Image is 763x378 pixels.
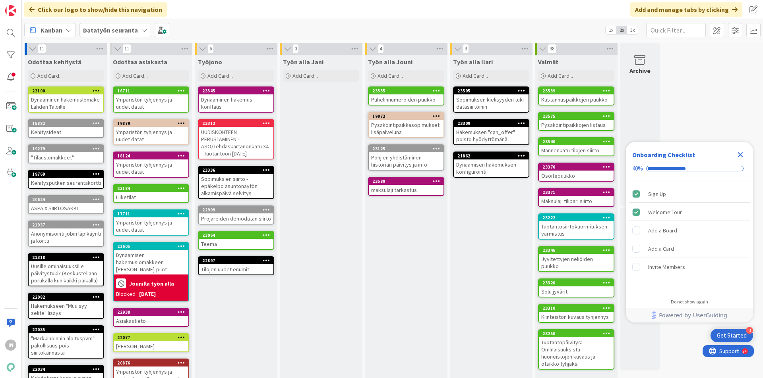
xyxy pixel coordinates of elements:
span: 11 [37,44,46,54]
div: 19279 [32,146,103,152]
div: 21862 [454,152,529,159]
div: 22082Hakemukseen "Muu syy selite" lisäys [29,294,103,318]
a: 15882Kehitysideat [28,119,104,138]
div: 23310 [542,305,614,311]
div: 20624 [29,196,103,203]
div: 19769 [32,171,103,177]
a: 23371Maksulaji tilipari siirto [538,188,614,207]
div: 21318 [29,254,103,261]
div: Tuotantosiirtokuormituksen varmistus [539,221,614,239]
div: 23250 [539,330,614,337]
div: 16711Ympäristön tyhjennys ja uudet datat [114,87,188,112]
div: 22909 [202,207,273,213]
div: 19879 [117,121,188,126]
a: 23539Kustannuspaikkojen puukko [538,86,614,106]
div: 23250Tuotantopäivitys: Ominaisuuksista huoneistojen kuvaus ja otsikko tyhjäksi [539,330,614,369]
div: Checklist items [626,182,753,294]
div: 23346Jyvitettyjen neliöiden puukko [539,247,614,271]
div: Mannenkatu tilojen siirto [539,145,614,155]
span: Odottaa asiakasta [113,58,167,66]
a: 23589maksulaji tarkastus [368,177,444,196]
div: 23125 [372,146,443,152]
span: Odottaa kehitystä [28,58,81,66]
div: 22938Asiakastieto [114,309,188,326]
div: 23222 [539,214,614,221]
span: Työjono [198,58,222,66]
a: 23346Jyvitettyjen neliöiden puukko [538,246,614,272]
img: Visit kanbanzone.com [5,5,16,16]
div: 21605 [114,243,188,250]
div: 23125Pohjien yhdistäminen historian päivitys ja info [369,145,443,170]
div: 23539Kustannuspaikkojen puukko [539,87,614,105]
div: 23545 [202,88,273,94]
div: Sopimuksen kielisyyden tuki datasiirtoihin [454,94,529,112]
a: 22082Hakemukseen "Muu syy selite" lisäys [28,293,104,319]
span: 0 [292,44,299,54]
span: Add Card... [463,72,488,79]
a: 17711Ympäristön tyhjennys ja uudet datat [113,209,189,236]
div: 20876 [117,360,188,366]
a: 19972Pysäköintipaikkasopimukset lisäpalveluna [368,112,444,138]
div: Kustannuspaikkojen puukko [539,94,614,105]
div: Uusille ominaisuuksille päivitystuki? (Keskustellaan porukalla kun kaikki paikalla) [29,261,103,286]
div: 19972 [369,113,443,120]
div: "Markkinoinnin aloituspvm" pakollisuus pois siirtokannasta [29,333,103,358]
div: Maksulaji tilipari siirto [539,196,614,206]
div: 21937 [29,221,103,228]
div: 22909Projareiden demodatan siirto [199,206,273,224]
div: 23310 [539,305,614,312]
div: Welcome Tour is complete. [629,203,750,221]
div: 21318Uusille ominaisuuksille päivitystuki? (Keskustellaan porukalla kun kaikki paikalla) [29,254,103,286]
div: Liiketilat [114,192,188,202]
div: 21862Dynaamisen hakemuksen konfigurointi [454,152,529,177]
div: 19879 [114,120,188,127]
div: Invite Members [648,262,685,272]
div: 23309Hakemuksen "can_offer" poisto hyödyttömänä [454,120,529,144]
div: 18124Ympäristön tyhjennys ja uudet datat [114,152,188,177]
div: Pohjien yhdistäminen historian päivitys ja info [369,152,443,170]
div: 17711Ympäristön tyhjennys ja uudet datat [114,210,188,235]
div: 15882 [32,121,103,126]
div: 18124 [114,152,188,159]
span: 2x [616,26,627,34]
div: 23100 [29,87,103,94]
div: 23371 [542,190,614,195]
div: Footer [626,308,753,322]
div: 23371 [539,189,614,196]
a: 23250Tuotantopäivitys: Ominaisuuksista huoneistojen kuvaus ja otsikko tyhjäksi [538,329,614,370]
div: Ympäristön tyhjennys ja uudet datat [114,159,188,177]
div: 23589maksulaji tarkastus [369,178,443,195]
div: 21605 [117,244,188,249]
div: 23336 [202,167,273,173]
a: 23064Teema [198,231,274,250]
div: ASPA X SIIRTOSAKKI [29,203,103,213]
div: 23064 [199,232,273,239]
div: 40% [632,165,643,172]
div: Onboarding Checklist [632,150,695,159]
div: 23346 [539,247,614,254]
div: 23100 [32,88,103,94]
a: 23125Pohjien yhdistäminen historian päivitys ja info [368,144,444,171]
span: Add Card... [122,72,148,79]
a: 22035"Markkinoinnin aloituspvm" pakollisuus pois siirtokannasta [28,325,104,359]
span: Työn alla Jani [283,58,323,66]
div: 23184 [117,186,188,191]
a: 21862Dynaamisen hakemuksen konfigurointi [453,152,529,178]
div: 23346 [542,248,614,253]
div: 22938 [114,309,188,316]
div: 23064Teema [199,232,273,249]
div: 23535 [372,88,443,94]
div: 15882Kehitysideat [29,120,103,137]
a: 23184Liiketilat [113,184,189,203]
div: 23370 [542,164,614,170]
div: Open Get Started checklist, remaining modules: 3 [711,329,753,342]
div: 20876 [114,359,188,366]
span: Add Card... [37,72,63,79]
div: 22077 [117,335,188,340]
div: 22082 [32,294,103,300]
div: Checklist progress: 40% [632,165,747,172]
div: 23370Osoitepuukko [539,163,614,181]
span: Add Card... [207,72,233,79]
div: 23309 [454,120,529,127]
img: avatar [5,362,16,373]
